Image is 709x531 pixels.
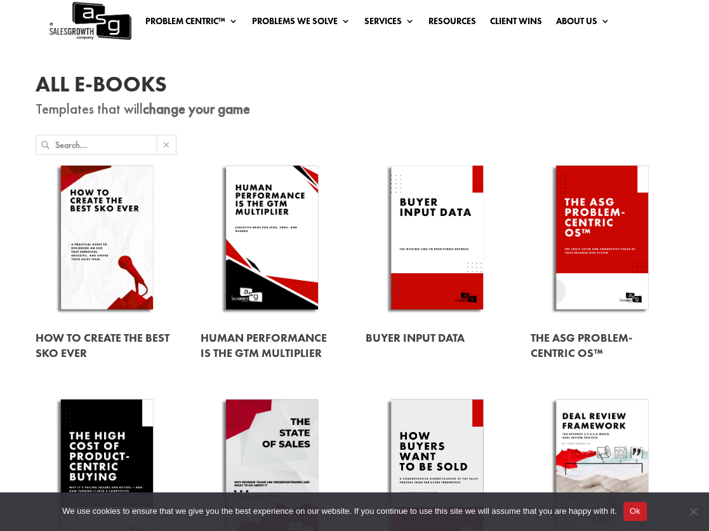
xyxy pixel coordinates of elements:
[55,135,157,154] input: Search...
[62,505,616,518] span: We use cookies to ensure that we give you the best experience on our website. If you continue to ...
[623,502,647,521] button: Ok
[36,102,673,117] p: Templates that will
[143,99,250,118] strong: change your game
[687,505,699,518] span: No
[36,74,673,102] h1: All E-Books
